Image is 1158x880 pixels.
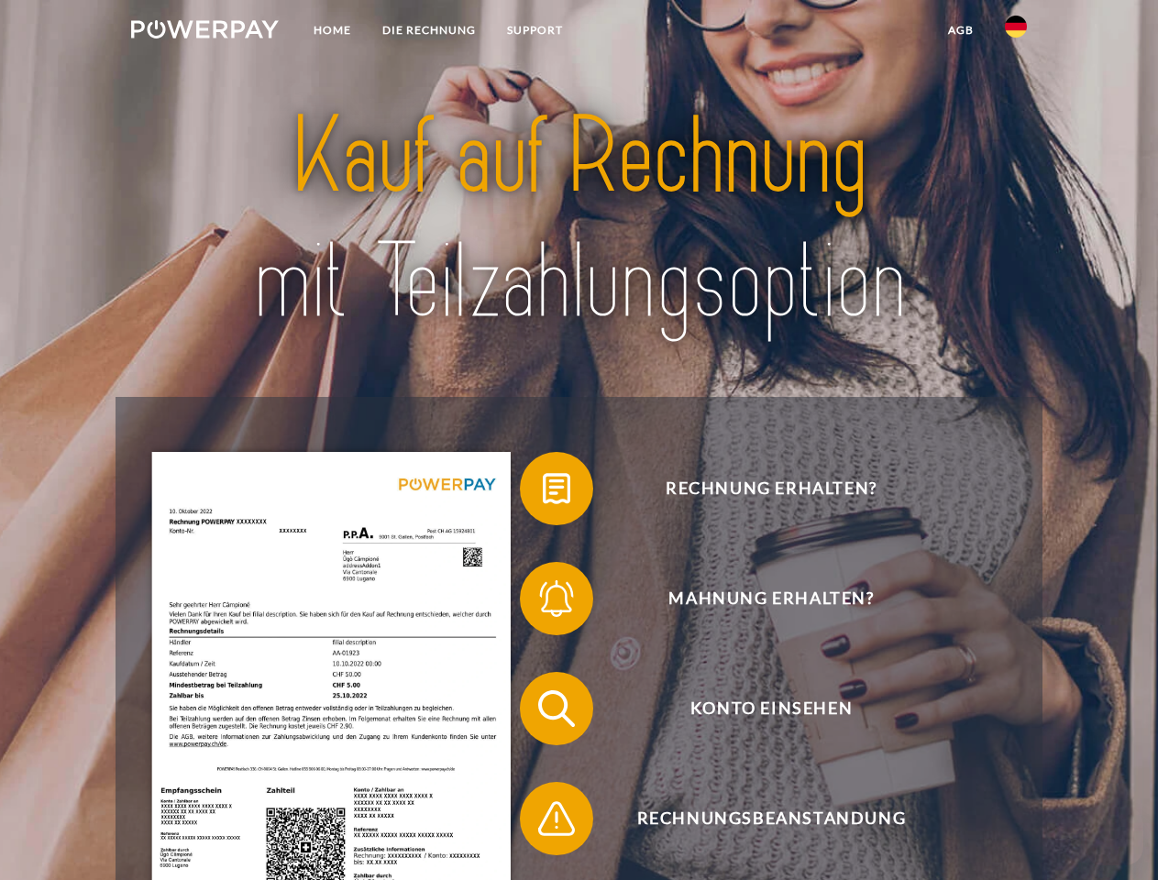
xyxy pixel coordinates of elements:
span: Rechnungsbeanstandung [546,782,996,855]
img: qb_warning.svg [534,796,579,841]
img: logo-powerpay-white.svg [131,20,279,38]
a: SUPPORT [491,14,579,47]
img: qb_bell.svg [534,576,579,621]
button: Mahnung erhalten? [520,562,997,635]
span: Rechnung erhalten? [546,452,996,525]
iframe: Schaltfläche zum Öffnen des Messaging-Fensters [1085,807,1143,865]
a: DIE RECHNUNG [367,14,491,47]
img: qb_search.svg [534,686,579,731]
span: Konto einsehen [546,672,996,745]
button: Rechnungsbeanstandung [520,782,997,855]
img: qb_bill.svg [534,466,579,511]
a: Home [298,14,367,47]
a: agb [932,14,989,47]
button: Konto einsehen [520,672,997,745]
button: Rechnung erhalten? [520,452,997,525]
span: Mahnung erhalten? [546,562,996,635]
img: title-powerpay_de.svg [175,88,983,351]
img: de [1005,16,1027,38]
